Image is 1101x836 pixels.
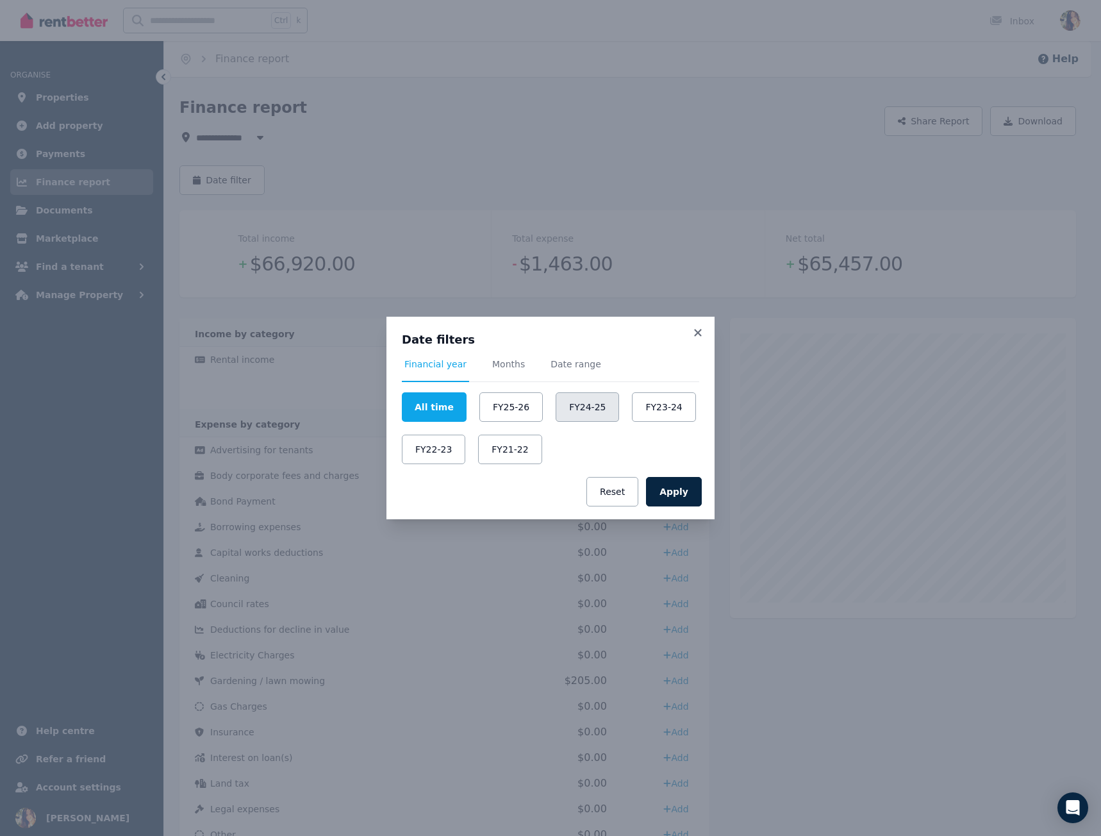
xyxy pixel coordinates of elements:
[478,435,542,464] button: FY21-22
[402,435,465,464] button: FY22-23
[646,477,702,506] button: Apply
[402,392,467,422] button: All time
[632,392,695,422] button: FY23-24
[556,392,619,422] button: FY24-25
[404,358,467,371] span: Financial year
[586,477,638,506] button: Reset
[402,358,699,382] nav: Tabs
[1057,792,1088,823] div: Open Intercom Messenger
[492,358,525,371] span: Months
[402,332,699,347] h3: Date filters
[550,358,601,371] span: Date range
[479,392,543,422] button: FY25-26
